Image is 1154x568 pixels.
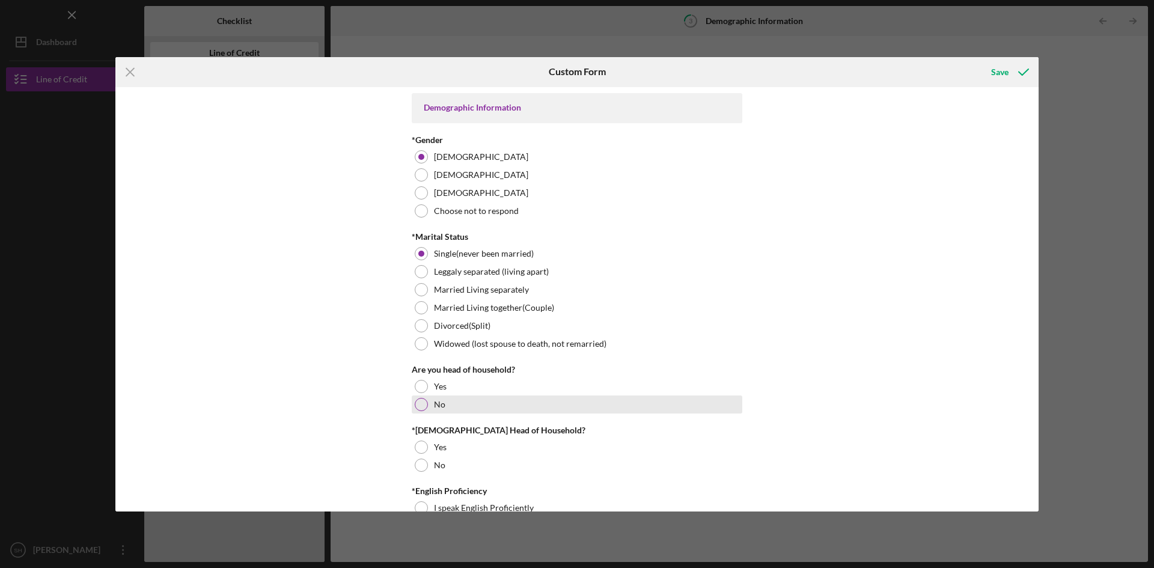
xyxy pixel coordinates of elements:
div: Demographic Information [424,103,730,112]
label: Married Living together(Couple) [434,303,554,313]
label: Choose not to respond [434,206,519,216]
label: Married Living separately [434,285,529,295]
label: [DEMOGRAPHIC_DATA] [434,188,528,198]
div: *[DEMOGRAPHIC_DATA] Head of Household? [412,426,742,435]
div: Save [991,60,1009,84]
label: Yes [434,442,447,452]
label: [DEMOGRAPHIC_DATA] [434,152,528,162]
label: Leggaly separated (living apart) [434,267,549,276]
label: Single(never been married) [434,249,534,258]
div: *Gender [412,135,742,145]
div: Are you head of household? [412,365,742,374]
label: No [434,400,445,409]
label: Divorced(Split) [434,321,490,331]
label: Widowed (lost spouse to death, not remarried) [434,339,606,349]
button: Save [979,60,1039,84]
div: *English Proficiency [412,486,742,496]
label: [DEMOGRAPHIC_DATA] [434,170,528,180]
div: *Marital Status [412,232,742,242]
label: Yes [434,382,447,391]
label: No [434,460,445,470]
h6: Custom Form [549,66,606,77]
label: I speak English Proficiently [434,503,534,513]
